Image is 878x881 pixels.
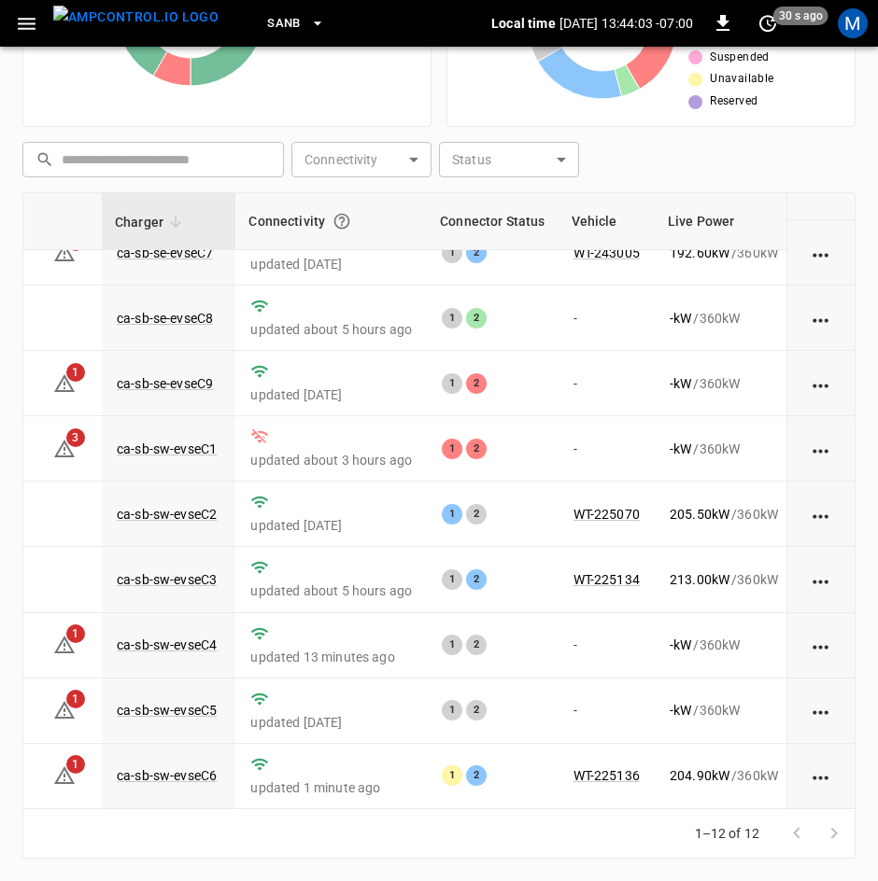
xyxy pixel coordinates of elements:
div: 1 [442,635,462,655]
div: / 360 kW [670,505,778,524]
td: - [559,286,655,351]
div: / 360 kW [670,374,778,393]
div: / 360 kW [670,701,778,720]
div: profile-icon [838,8,868,38]
a: ca-sb-sw-evseC5 [117,703,217,718]
th: Vehicle [559,193,655,250]
th: Connector Status [427,193,558,250]
td: - [559,678,655,744]
div: 2 [466,700,487,720]
p: - kW [670,636,691,654]
div: action cell options [810,374,833,393]
span: 1 [66,624,85,643]
p: - kW [670,440,691,458]
p: updated 13 minutes ago [250,648,412,666]
p: updated about 5 hours ago [250,320,412,339]
div: / 360 kW [670,636,778,654]
div: 1 [442,700,462,720]
p: 205.50 kW [670,505,729,524]
p: updated about 5 hours ago [250,581,412,600]
div: 2 [466,635,487,655]
span: Suspended [710,49,770,67]
div: action cell options [810,440,833,458]
div: 2 [466,504,487,524]
div: action cell options [810,701,833,720]
td: - [559,416,655,482]
a: 1 [53,767,76,782]
button: Connection between the charger and our software. [325,204,359,238]
p: updated [DATE] [250,516,412,535]
div: action cell options [810,309,833,328]
div: Connectivity [248,204,414,238]
div: 2 [466,243,487,263]
p: [DATE] 13:44:03 -07:00 [559,14,693,33]
p: 204.90 kW [670,766,729,785]
img: ampcontrol.io logo [53,6,219,29]
span: Reserved [710,92,758,111]
span: 1 [66,690,85,708]
span: SanB [267,13,301,35]
a: ca-sb-se-evseC9 [117,376,213,391]
th: Live Power [655,193,793,250]
p: - kW [670,309,691,328]
div: action cell options [810,766,833,785]
a: ca-sb-sw-evseC2 [117,507,217,522]
div: 1 [442,765,462,786]
p: - kW [670,701,691,720]
a: ca-sb-sw-evseC6 [117,768,217,783]
button: SanB [260,6,333,42]
a: ca-sb-sw-evseC1 [117,441,217,456]
p: updated [DATE] [250,713,412,732]
a: 1 [53,636,76,651]
div: / 360 kW [670,766,778,785]
span: 1 [66,363,85,382]
a: WT-225134 [574,572,640,587]
p: updated [DATE] [250,255,412,273]
div: action cell options [810,178,833,197]
div: 2 [466,373,487,394]
div: 2 [466,439,487,459]
div: 1 [442,373,462,394]
div: 2 [466,569,487,590]
a: WT-243005 [574,245,640,260]
div: 2 [466,765,487,786]
div: 1 [442,439,462,459]
span: 30 s ago [773,7,828,25]
a: WT-225070 [574,507,640,522]
span: 1 [66,755,85,774]
p: updated 1 minute ago [250,778,412,797]
p: 213.00 kW [670,570,729,589]
div: 2 [466,308,487,329]
button: set refresh interval [753,8,783,38]
p: Local time [491,14,556,33]
div: 1 [442,308,462,329]
a: WT-225136 [574,768,640,783]
span: Unavailable [710,70,773,89]
a: 1 [53,375,76,390]
div: 1 [442,243,462,263]
a: ca-sb-se-evseC8 [117,311,213,326]
div: action cell options [810,244,833,262]
a: 3 [53,440,76,455]
div: action cell options [810,505,833,524]
div: / 360 kW [670,309,778,328]
p: 1–12 of 12 [695,824,760,843]
p: updated [DATE] [250,385,412,404]
a: 1 [53,245,76,259]
div: 1 [442,569,462,590]
span: Charger [115,211,188,233]
td: - [559,351,655,416]
td: - [559,613,655,678]
p: 192.60 kW [670,244,729,262]
div: action cell options [810,636,833,654]
a: 1 [53,702,76,717]
a: ca-sb-sw-evseC4 [117,637,217,652]
div: / 360 kW [670,244,778,262]
p: - kW [670,374,691,393]
div: / 360 kW [670,440,778,458]
div: action cell options [810,570,833,589]
a: ca-sb-se-evseC7 [117,245,213,260]
a: ca-sb-sw-evseC3 [117,572,217,587]
div: / 360 kW [670,570,778,589]
p: updated about 3 hours ago [250,451,412,469]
